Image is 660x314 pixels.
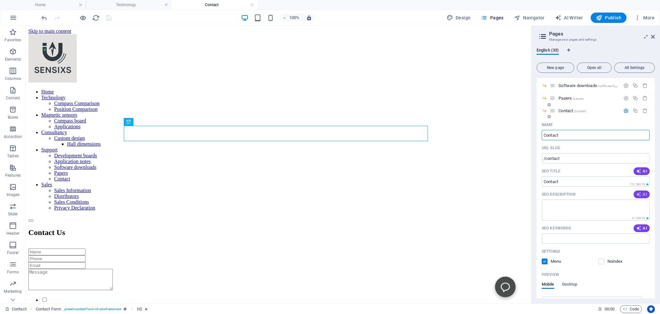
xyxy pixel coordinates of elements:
[630,183,645,186] span: 70 / 580 Px
[623,83,629,88] div: Settings
[633,83,638,88] div: Duplicate
[5,305,26,313] a: Click to cancel selection. Double-click to open Pages
[609,307,610,311] span: :
[542,249,560,254] p: Settings
[36,305,148,313] nav: breadcrumb
[557,83,620,88] div: Software downloads/software-downloads
[642,95,648,101] div: Remove
[634,224,650,232] button: AI
[92,14,100,22] button: reload
[542,145,560,151] label: Last part of the URL for this page
[542,169,560,174] label: The page title in search results and browser tabs
[7,153,19,159] p: Tables
[632,217,645,220] span: 0 / 990 Px
[124,307,127,311] i: This element is a customizable preset
[558,108,586,113] span: Contact
[5,76,21,81] p: Columns
[549,31,655,37] h2: Pages
[631,216,650,221] span: Calculated pixel length in search results
[7,250,19,255] p: Footer
[92,14,100,22] i: Reload page
[542,200,650,221] textarea: The text in search results and social media
[642,108,648,113] div: Remove
[632,13,657,23] button: More
[591,13,626,23] button: Publish
[537,63,574,73] button: New page
[514,15,545,21] span: Navigator
[539,66,571,70] span: New page
[171,1,257,8] h4: Contact
[629,182,650,187] span: Calculated pixel length in search results
[558,83,629,88] span: Click to open page
[6,231,19,236] p: Header
[620,305,642,313] button: Code
[605,305,615,313] span: 00 00
[633,108,638,113] div: Duplicate
[636,226,647,231] span: AI
[623,305,639,313] span: Code
[8,115,18,120] p: Boxes
[542,282,577,294] div: Preview
[40,14,48,22] button: undo
[36,305,61,313] span: Click to select. Double-click to edit
[447,15,471,21] span: Design
[577,63,612,73] button: Open all
[481,15,503,21] span: Pages
[5,173,21,178] p: Features
[614,63,655,73] button: All Settings
[4,289,22,294] p: Marketing
[574,109,586,113] span: /contact
[4,134,22,139] p: Accordion
[557,109,620,113] div: Contact/contact
[634,167,650,175] button: AI
[8,211,18,217] p: Slider
[137,305,142,313] span: Click to select. Double-click to edit
[469,251,490,271] button: Open chatbot window
[572,97,584,100] span: /papers
[7,270,19,275] p: Forms
[280,14,303,22] button: 100%
[289,14,300,22] h6: 100%
[552,13,586,23] button: AI Writer
[642,83,648,88] div: Remove
[557,96,620,100] div: Papers/papers
[444,13,473,23] div: Design (Ctrl+Alt+Y)
[542,153,650,163] input: Last part of the URL for this page
[41,14,48,22] i: Undo: Delete elements (Ctrl+Z)
[607,259,628,264] p: Instruct search engines to exclude this page from search results.
[623,108,629,113] div: Settings
[634,191,650,198] button: AI
[549,37,642,43] h3: Manage your pages and settings
[542,226,571,231] p: SEO Keywords
[647,305,655,313] button: Usercentrics
[511,13,547,23] button: Navigator
[537,46,559,55] span: English (33)
[86,1,171,8] h4: Technology
[542,176,650,187] input: The page title in search results and browser tabs
[542,192,575,197] label: The text in search results and social media
[596,15,621,21] span: Publish
[634,15,655,21] span: More
[542,280,554,289] span: Mobile
[6,192,20,197] p: Images
[478,13,506,23] button: Pages
[537,48,655,60] div: Language Tabs
[555,15,583,21] span: AI Writer
[623,95,629,101] div: Settings
[542,145,560,151] p: URL SLUG
[542,122,553,127] p: Name
[5,57,21,62] p: Elements
[3,3,45,8] a: Skip to main content
[5,37,21,43] p: Favorites
[6,95,20,101] p: Content
[551,259,572,264] p: Define if you want this page to be shown in auto-generated navigation.
[558,96,584,101] span: Click to open page
[633,95,638,101] div: Duplicate
[542,192,575,197] p: SEO Description
[63,305,121,313] span: . preset-contact-form-v3-wireframe-one
[636,192,647,197] span: AI
[145,307,148,311] i: Element contains an animation
[306,15,312,21] i: On resize automatically adjust zoom level to fit chosen device.
[542,169,560,174] p: SEO Title
[562,280,577,289] span: Desktop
